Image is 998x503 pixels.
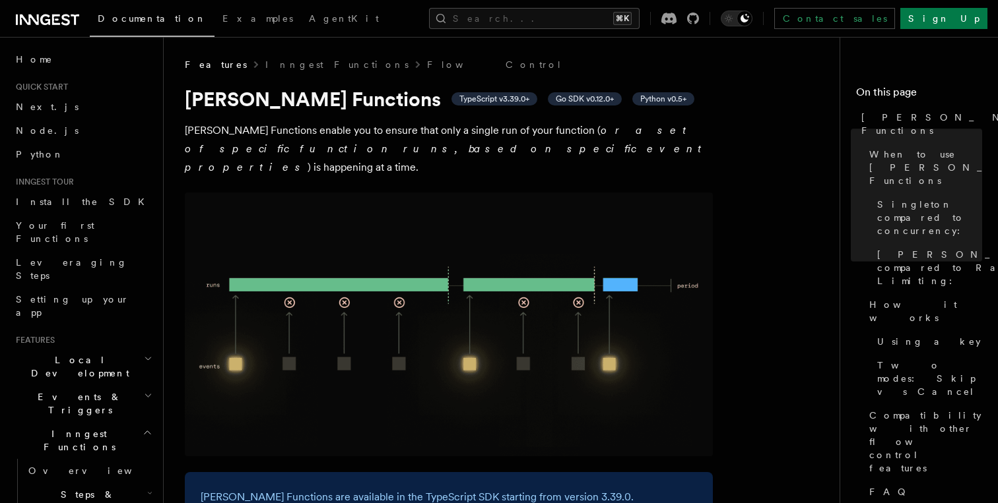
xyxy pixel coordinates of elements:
[856,84,982,105] h4: On this page
[872,192,982,243] a: Singleton compared to concurrency:
[556,94,614,104] span: Go SDK v0.12.0+
[877,335,981,348] span: Using a key
[11,47,155,71] a: Home
[11,119,155,142] a: Node.js
[872,243,982,293] a: [PERSON_NAME] compared to Rate Limiting:
[16,102,79,112] span: Next.js
[215,4,301,36] a: Examples
[11,95,155,119] a: Next.js
[265,58,409,71] a: Inngest Functions
[16,196,152,207] span: Install the SDK
[869,485,912,498] span: FAQ
[640,94,686,104] span: Python v0.5+
[11,335,55,345] span: Features
[864,142,982,192] a: When to use [PERSON_NAME] Functions
[11,82,68,92] span: Quick start
[721,11,752,26] button: Toggle dark mode
[185,124,708,173] em: or a set of specific function runs, based on specific event properties
[869,298,982,324] span: How it works
[16,257,127,281] span: Leveraging Steps
[185,121,713,177] p: [PERSON_NAME] Functions enable you to ensure that only a single run of your function ( ) is happe...
[11,427,143,454] span: Inngest Functions
[11,177,74,187] span: Inngest tour
[11,353,144,380] span: Local Development
[869,409,982,475] span: Compatibility with other flow control features
[185,58,247,71] span: Features
[11,348,155,385] button: Local Development
[11,385,155,422] button: Events & Triggers
[11,422,155,459] button: Inngest Functions
[872,330,982,353] a: Using a key
[427,58,562,71] a: Flow Control
[301,4,387,36] a: AgentKit
[613,12,632,25] kbd: ⌘K
[11,390,144,417] span: Events & Triggers
[28,465,164,476] span: Overview
[11,214,155,251] a: Your first Functions
[309,13,379,24] span: AgentKit
[222,13,293,24] span: Examples
[864,403,982,480] a: Compatibility with other flow control features
[16,53,53,66] span: Home
[23,459,155,483] a: Overview
[856,105,982,142] a: [PERSON_NAME] Functions
[11,251,155,287] a: Leveraging Steps
[877,198,982,237] span: Singleton compared to concurrency:
[98,13,207,24] span: Documentation
[429,8,640,29] button: Search...⌘K
[11,287,155,324] a: Setting up your app
[774,8,895,29] a: Contact sales
[900,8,987,29] a: Sign Up
[864,293,982,330] a: How it works
[16,220,94,244] span: Your first Functions
[459,94,529,104] span: TypeScript v3.39.0+
[16,125,79,136] span: Node.js
[16,294,129,318] span: Setting up your app
[185,192,713,456] img: Singleton Functions only process one run at a time.
[16,149,64,160] span: Python
[11,142,155,166] a: Python
[11,190,155,214] a: Install the SDK
[877,359,982,398] span: Two modes: Skip vs Cancel
[185,87,713,111] h1: [PERSON_NAME] Functions
[872,353,982,403] a: Two modes: Skip vs Cancel
[90,4,215,37] a: Documentation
